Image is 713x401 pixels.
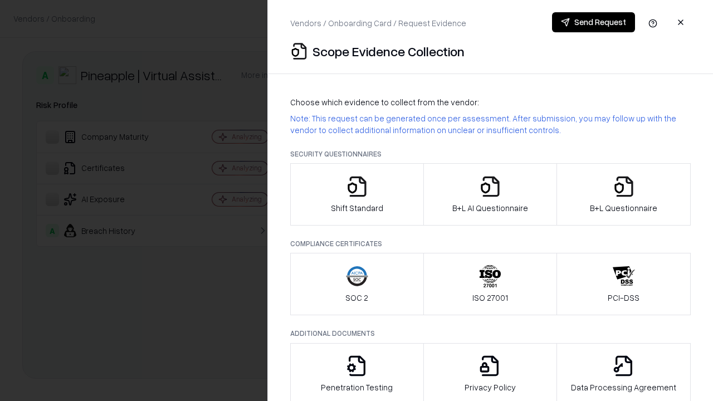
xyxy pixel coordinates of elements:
p: PCI-DSS [608,292,639,304]
p: Privacy Policy [465,382,516,393]
p: B+L Questionnaire [590,202,657,214]
p: ISO 27001 [472,292,508,304]
button: PCI-DSS [556,253,691,315]
button: SOC 2 [290,253,424,315]
button: B+L AI Questionnaire [423,163,558,226]
p: Vendors / Onboarding Card / Request Evidence [290,17,466,29]
p: Shift Standard [331,202,383,214]
p: Scope Evidence Collection [312,42,465,60]
button: B+L Questionnaire [556,163,691,226]
p: Note: This request can be generated once per assessment. After submission, you may follow up with... [290,113,691,136]
p: B+L AI Questionnaire [452,202,528,214]
button: Send Request [552,12,635,32]
p: Penetration Testing [321,382,393,393]
p: Additional Documents [290,329,691,338]
p: Choose which evidence to collect from the vendor: [290,96,691,108]
p: Security Questionnaires [290,149,691,159]
p: Data Processing Agreement [571,382,676,393]
p: Compliance Certificates [290,239,691,248]
button: Shift Standard [290,163,424,226]
button: ISO 27001 [423,253,558,315]
p: SOC 2 [345,292,368,304]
